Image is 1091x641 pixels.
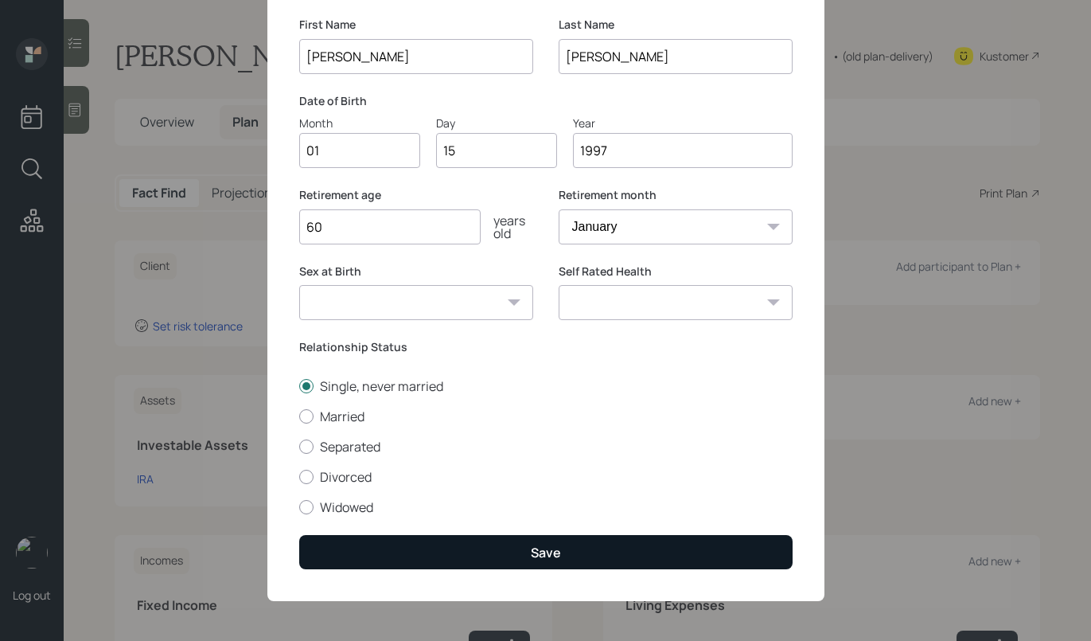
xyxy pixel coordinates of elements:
input: Day [436,133,557,168]
label: Last Name [559,17,793,33]
div: Month [299,115,420,131]
label: Relationship Status [299,339,793,355]
label: First Name [299,17,533,33]
button: Save [299,535,793,569]
label: Retirement month [559,187,793,203]
div: Year [573,115,793,131]
div: Save [531,544,561,561]
input: Year [573,133,793,168]
label: Divorced [299,468,793,486]
label: Self Rated Health [559,264,793,279]
div: years old [481,214,533,240]
label: Sex at Birth [299,264,533,279]
label: Separated [299,438,793,455]
div: Day [436,115,557,131]
label: Single, never married [299,377,793,395]
label: Widowed [299,498,793,516]
label: Date of Birth [299,93,793,109]
label: Retirement age [299,187,533,203]
label: Married [299,408,793,425]
input: Month [299,133,420,168]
